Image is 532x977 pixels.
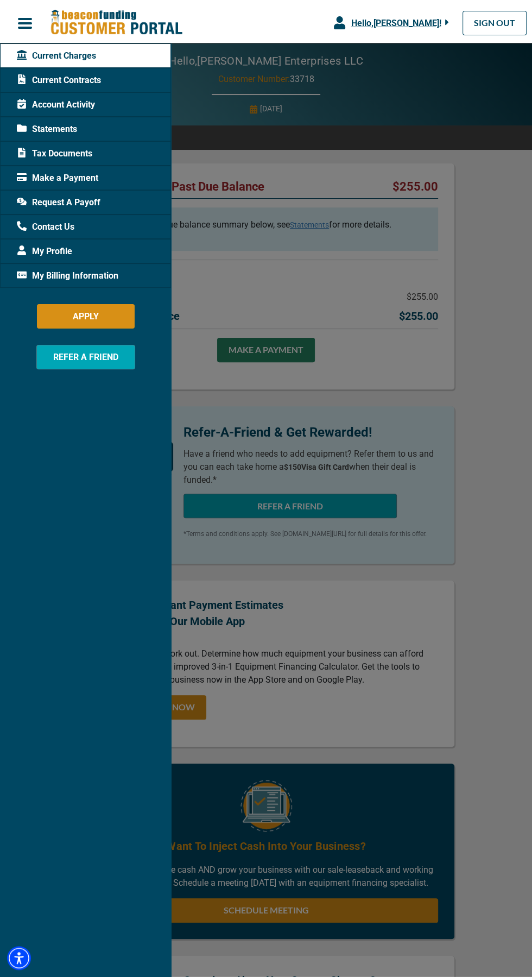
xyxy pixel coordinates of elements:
span: Statements [17,123,77,136]
button: APPLY [37,304,135,329]
span: My Profile [17,245,72,258]
a: SIGN OUT [463,11,527,35]
span: Hello, [PERSON_NAME] ! [351,18,441,28]
span: My Billing Information [17,269,118,282]
span: Request A Payoff [17,196,100,209]
span: Contact Us [17,220,74,234]
img: Beacon Funding Customer Portal Logo [50,9,182,37]
span: Current Charges [17,49,96,62]
span: Make a Payment [17,172,98,185]
button: REFER A FRIEND [36,345,135,369]
span: Tax Documents [17,147,92,160]
span: Current Contracts [17,74,101,87]
div: Accessibility Menu [7,946,31,970]
span: Account Activity [17,98,95,111]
